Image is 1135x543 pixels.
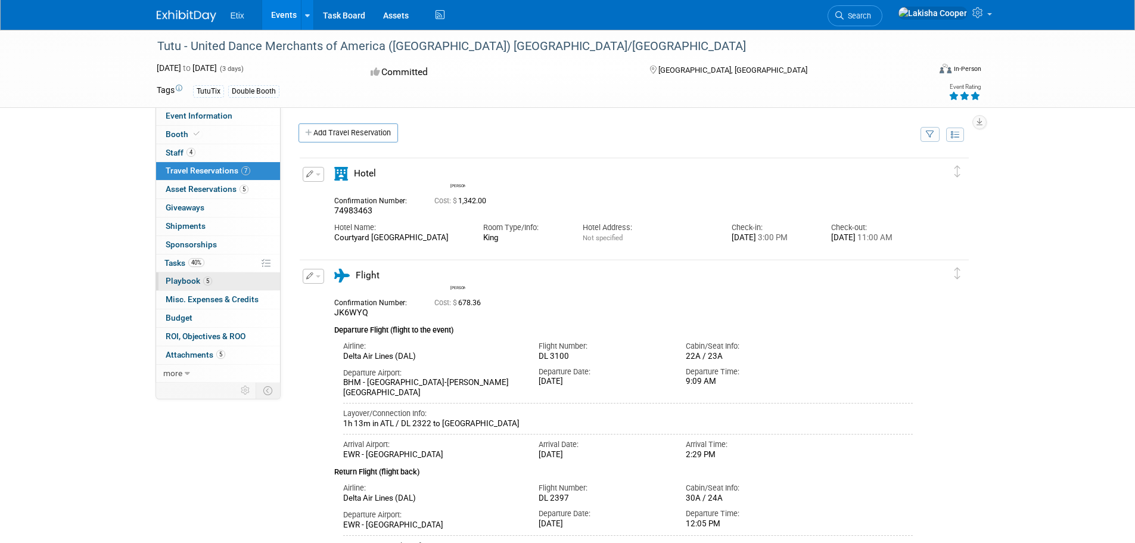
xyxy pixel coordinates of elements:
[940,64,951,73] img: Format-Inperson.png
[831,222,913,233] div: Check-out:
[539,483,668,494] div: Flight Number:
[156,255,280,272] a: Tasks40%
[686,494,815,503] div: 30A / 24A
[166,203,204,212] span: Giveaways
[156,346,280,364] a: Attachments5
[235,383,256,398] td: Personalize Event Tab Strip
[156,291,280,309] a: Misc. Expenses & Credits
[926,131,934,139] i: Filter by Traveler
[539,508,668,519] div: Departure Date:
[539,519,668,529] div: [DATE]
[450,182,465,188] div: Olivia Greer
[859,62,982,80] div: Event Format
[447,267,468,290] div: Lakisha Cooper
[756,233,788,242] span: 3:00 PM
[539,450,668,460] div: [DATE]
[343,510,521,520] div: Departure Airport:
[732,222,813,233] div: Check-in:
[343,483,521,494] div: Airline:
[356,270,380,281] span: Flight
[856,233,893,242] span: 11:00 AM
[156,107,280,125] a: Event Information
[686,367,815,377] div: Departure Time:
[334,193,416,206] div: Confirmation Number:
[686,341,815,352] div: Cabin/Seat Info:
[831,233,913,243] div: [DATE]
[447,165,468,188] div: Olivia Greer
[334,295,416,308] div: Confirmation Number:
[231,11,244,20] span: Etix
[434,299,486,307] span: 678.36
[686,377,815,387] div: 9:09 AM
[156,236,280,254] a: Sponsorships
[539,494,668,504] div: DL 2397
[686,450,815,460] div: 2:29 PM
[186,148,195,157] span: 4
[166,276,212,286] span: Playbook
[241,166,250,175] span: 7
[434,299,458,307] span: Cost: $
[450,165,467,182] img: Olivia Greer
[343,494,521,504] div: Delta Air Lines (DAL)
[732,233,813,243] div: [DATE]
[166,129,202,139] span: Booth
[658,66,807,75] span: [GEOGRAPHIC_DATA], [GEOGRAPHIC_DATA]
[156,126,280,144] a: Booth
[434,197,491,205] span: 1,342.00
[583,234,623,242] span: Not specified
[343,419,913,429] div: 1h 13m in ATL / DL 2322 to [GEOGRAPHIC_DATA]
[343,520,521,530] div: EWR - [GEOGRAPHIC_DATA]
[203,277,212,286] span: 5
[483,233,565,243] div: King
[898,7,968,20] img: Lakisha Cooper
[156,144,280,162] a: Staff4
[216,350,225,359] span: 5
[228,85,279,98] div: Double Booth
[953,64,981,73] div: In-Person
[539,377,668,387] div: [DATE]
[166,313,192,322] span: Budget
[219,65,244,73] span: (3 days)
[166,184,248,194] span: Asset Reservations
[539,367,668,377] div: Departure Date:
[343,341,521,352] div: Airline:
[157,84,182,98] td: Tags
[166,350,225,359] span: Attachments
[844,11,871,20] span: Search
[166,148,195,157] span: Staff
[181,63,192,73] span: to
[156,328,280,346] a: ROI, Objectives & ROO
[163,368,182,378] span: more
[450,267,467,284] img: Lakisha Cooper
[434,197,458,205] span: Cost: $
[188,258,204,267] span: 40%
[298,123,398,142] a: Add Travel Reservation
[193,85,224,98] div: TutuTix
[156,365,280,383] a: more
[483,222,565,233] div: Room Type/Info:
[166,221,206,231] span: Shipments
[343,439,521,450] div: Arrival Airport:
[686,352,815,361] div: 22A / 23A
[334,167,348,181] i: Hotel
[334,269,350,283] i: Flight
[686,508,815,519] div: Departure Time:
[166,111,232,120] span: Event Information
[156,218,280,235] a: Shipments
[240,185,248,194] span: 5
[686,483,815,494] div: Cabin/Seat Info:
[156,162,280,180] a: Travel Reservations7
[194,131,200,137] i: Booth reservation complete
[539,439,668,450] div: Arrival Date:
[954,268,960,280] i: Click and drag to move item
[686,439,815,450] div: Arrival Time:
[539,352,668,362] div: DL 3100
[343,352,521,362] div: Delta Air Lines (DAL)
[156,181,280,198] a: Asset Reservations5
[343,450,521,460] div: EWR - [GEOGRAPHIC_DATA]
[343,408,913,419] div: Layover/Connection Info:
[164,258,204,268] span: Tasks
[828,5,882,26] a: Search
[334,308,368,317] span: JK6WYQ
[954,166,960,178] i: Click and drag to move item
